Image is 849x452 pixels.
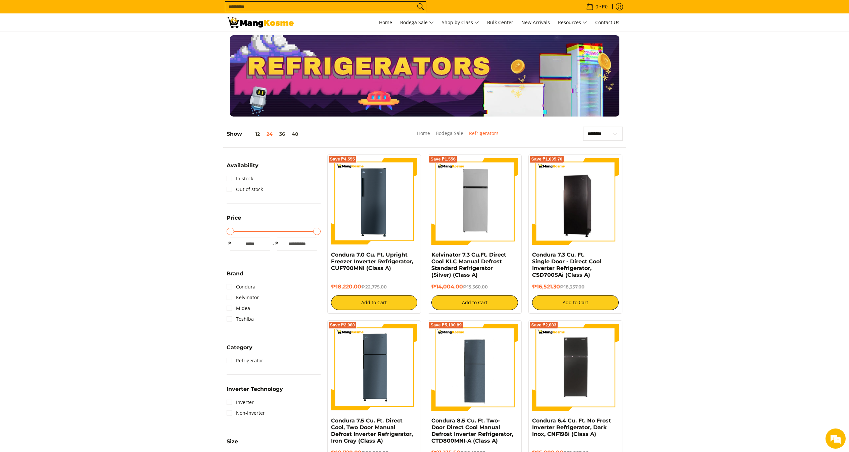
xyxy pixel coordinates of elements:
img: Condura 7.3 Cu. Ft. Single Door - Direct Cool Inverter Refrigerator, CSD700SAi (Class A) [532,159,619,244]
a: Shop by Class [438,13,482,32]
a: Condura [227,281,255,292]
summary: Open [227,439,238,449]
span: Save ₱2,883 [531,323,556,327]
h5: Show [227,131,301,137]
a: Home [417,130,430,136]
a: Condura 8.5 Cu. Ft. Two-Door Direct Cool Manual Defrost Inverter Refrigerator, CTD800MNI-A (Class A) [431,417,513,444]
span: Save ₱5,190.89 [430,323,462,327]
span: Save ₱1,556 [430,157,456,161]
a: Bodega Sale [397,13,437,32]
span: Bodega Sale [400,18,434,27]
a: Kelvinator 7.3 Cu.Ft. Direct Cool KLC Manual Defrost Standard Refrigerator (Silver) (Class A) [431,252,506,278]
span: 0 [595,4,599,9]
span: Bulk Center [487,19,513,26]
span: Price [227,215,241,221]
span: ₱ [227,240,233,247]
button: Add to Cart [532,295,619,310]
a: Condura 7.5 Cu. Ft. Direct Cool, Two Door Manual Defrost Inverter Refrigerator, Iron Gray (Class A) [331,417,413,444]
h6: ₱18,220.00 [331,283,418,290]
img: Condura 8.5 Cu. Ft. Two-Door Direct Cool Manual Defrost Inverter Refrigerator, CTD800MNI-A (Class A) [431,324,518,411]
del: ₱15,560.00 [463,284,488,289]
button: Search [415,2,426,12]
a: In stock [227,173,253,184]
a: Refrigerator [227,355,263,366]
button: 36 [276,131,288,137]
del: ₱22,775.00 [361,284,387,289]
span: Save ₱2,080 [330,323,355,327]
img: Kelvinator 7.3 Cu.Ft. Direct Cool KLC Manual Defrost Standard Refrigerator (Silver) (Class A) [431,158,518,245]
nav: Main Menu [300,13,623,32]
a: New Arrivals [518,13,553,32]
img: Bodega Sale Refrigerator l Mang Kosme: Home Appliances Warehouse Sale [227,17,294,28]
nav: Breadcrumbs [368,129,548,144]
span: New Arrivals [521,19,550,26]
a: Bodega Sale [436,130,463,136]
span: Home [379,19,392,26]
img: Condura 7.0 Cu. Ft. Upright Freezer Inverter Refrigerator, CUF700MNi (Class A) [331,158,418,245]
a: Bulk Center [484,13,517,32]
button: Add to Cart [331,295,418,310]
img: Condura 6.4 Cu. Ft. No Frost Inverter Refrigerator, Dark Inox, CNF198i (Class A) [532,324,619,411]
span: Save ₱1,835.70 [531,157,562,161]
span: Inverter Technology [227,387,283,392]
span: Brand [227,271,243,276]
summary: Open [227,271,243,281]
span: ₱ [274,240,280,247]
a: Toshiba [227,314,254,324]
span: Category [227,345,252,350]
a: Condura 7.3 Cu. Ft. Single Door - Direct Cool Inverter Refrigerator, CSD700SAi (Class A) [532,252,601,278]
a: Midea [227,303,250,314]
a: Condura 6.4 Cu. Ft. No Frost Inverter Refrigerator, Dark Inox, CNF198i (Class A) [532,417,611,437]
a: Inverter [227,397,254,408]
span: Resources [558,18,587,27]
a: Out of stock [227,184,263,195]
span: Save ₱4,555 [330,157,355,161]
a: Kelvinator [227,292,259,303]
span: • [584,3,610,10]
a: Home [376,13,395,32]
a: Refrigerators [469,130,499,136]
a: Condura 7.0 Cu. Ft. Upright Freezer Inverter Refrigerator, CUF700MNi (Class A) [331,252,413,271]
button: 24 [263,131,276,137]
span: Size [227,439,238,444]
a: Contact Us [592,13,623,32]
span: ₱0 [601,4,609,9]
img: condura-direct-cool-7.5-cubic-feet-2-door-manual-defrost-inverter-ref-iron-gray-full-view-mang-kosme [331,324,418,411]
summary: Open [227,163,258,173]
h6: ₱14,004.00 [431,283,518,290]
span: Availability [227,163,258,168]
span: Contact Us [595,19,619,26]
button: 48 [288,131,301,137]
button: 12 [242,131,263,137]
a: Resources [555,13,591,32]
del: ₱18,357.00 [560,284,584,289]
summary: Open [227,387,283,397]
button: Add to Cart [431,295,518,310]
h6: ₱16,521.30 [532,283,619,290]
span: Shop by Class [442,18,479,27]
a: Non-Inverter [227,408,265,418]
summary: Open [227,345,252,355]
summary: Open [227,215,241,226]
